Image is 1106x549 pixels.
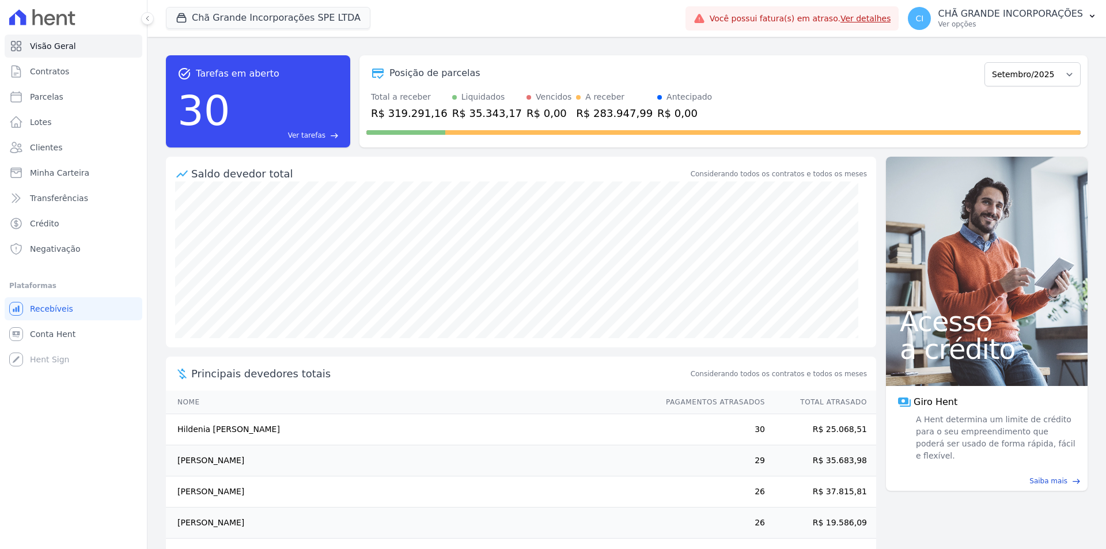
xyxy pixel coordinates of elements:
span: Transferências [30,192,88,204]
span: Ver tarefas [288,130,325,141]
a: Saiba mais east [893,476,1081,486]
p: CHÃ GRANDE INCORPORAÇÕES [938,8,1083,20]
span: east [1072,477,1081,486]
div: R$ 35.343,17 [452,105,522,121]
span: CI [916,14,924,22]
div: Total a receber [371,91,448,103]
a: Negativação [5,237,142,260]
div: Plataformas [9,279,138,293]
a: Clientes [5,136,142,159]
div: R$ 283.947,99 [576,105,653,121]
button: CI CHÃ GRANDE INCORPORAÇÕES Ver opções [899,2,1106,35]
div: Considerando todos os contratos e todos os meses [691,169,867,179]
span: task_alt [177,67,191,81]
span: Negativação [30,243,81,255]
div: R$ 0,00 [657,105,712,121]
th: Nome [166,391,655,414]
span: Visão Geral [30,40,76,52]
a: Contratos [5,60,142,83]
span: Tarefas em aberto [196,67,279,81]
a: Crédito [5,212,142,235]
div: Posição de parcelas [389,66,480,80]
a: Ver detalhes [840,14,891,23]
span: Parcelas [30,91,63,103]
td: 26 [655,476,766,508]
td: R$ 25.068,51 [766,414,876,445]
div: Antecipado [666,91,712,103]
a: Parcelas [5,85,142,108]
span: east [330,131,339,140]
div: Saldo devedor total [191,166,688,181]
td: R$ 35.683,98 [766,445,876,476]
span: Contratos [30,66,69,77]
th: Total Atrasado [766,391,876,414]
a: Conta Hent [5,323,142,346]
div: 30 [177,81,230,141]
div: Liquidados [461,91,505,103]
div: Vencidos [536,91,571,103]
td: R$ 37.815,81 [766,476,876,508]
a: Ver tarefas east [235,130,339,141]
a: Lotes [5,111,142,134]
a: Minha Carteira [5,161,142,184]
div: R$ 319.291,16 [371,105,448,121]
span: Conta Hent [30,328,75,340]
td: [PERSON_NAME] [166,445,655,476]
a: Visão Geral [5,35,142,58]
td: [PERSON_NAME] [166,508,655,539]
span: Principais devedores totais [191,366,688,381]
span: a crédito [900,335,1074,363]
a: Recebíveis [5,297,142,320]
td: [PERSON_NAME] [166,476,655,508]
td: R$ 19.586,09 [766,508,876,539]
p: Ver opções [938,20,1083,29]
div: R$ 0,00 [527,105,571,121]
span: Saiba mais [1029,476,1067,486]
td: 29 [655,445,766,476]
a: Transferências [5,187,142,210]
span: Considerando todos os contratos e todos os meses [691,369,867,379]
td: 26 [655,508,766,539]
div: A receber [585,91,624,103]
span: A Hent determina um limite de crédito para o seu empreendimento que poderá ser usado de forma ráp... [914,414,1076,462]
span: Minha Carteira [30,167,89,179]
th: Pagamentos Atrasados [655,391,766,414]
span: Recebíveis [30,303,73,315]
td: Hildenia [PERSON_NAME] [166,414,655,445]
button: Chã Grande Incorporações SPE LTDA [166,7,370,29]
span: Crédito [30,218,59,229]
span: Lotes [30,116,52,128]
td: 30 [655,414,766,445]
span: Giro Hent [914,395,957,409]
span: Clientes [30,142,62,153]
span: Acesso [900,308,1074,335]
span: Você possui fatura(s) em atraso. [710,13,891,25]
